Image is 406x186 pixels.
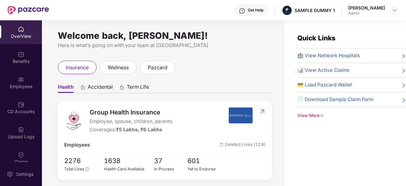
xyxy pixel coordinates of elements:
[187,166,221,172] div: Yet to Endorse
[392,8,397,13] img: svg+xml;base64,PHN2ZyBpZD0iRHJvcGRvd24tMzJ4MzIiIHhtbG5zPSJodHRwOi8vd3d3LnczLm9yZy8yMDAwL3N2ZyIgd2...
[108,64,129,72] span: wellness
[248,8,263,13] div: Get Help
[58,84,74,93] span: Health
[401,68,406,74] span: right
[64,167,84,171] span: Total Lives
[90,118,173,125] span: Employee, spouse, children, parents
[294,7,335,13] div: SAMPLE DUMMY 1
[58,41,272,49] div: Here is what’s going on with your team at [GEOGRAPHIC_DATA]
[18,26,24,32] img: svg+xml;base64,PHN2ZyBpZD0iSG9tZSIgeG1sbnM9Imh0dHA6Ly93d3cudzMub3JnLzIwMDAvc3ZnIiB3aWR0aD0iMjAiIG...
[14,171,35,177] div: Settings
[88,84,113,93] span: Accidental
[18,76,24,83] img: svg+xml;base64,PHN2ZyBpZD0iRW1wbG95ZWVzIiB4bWxucz0iaHR0cDovL3d3dy53My5vcmcvMjAwMC9zdmciIHdpZHRoPS...
[282,6,292,15] img: Pazcare_Alternative_logo-01-01.png
[66,64,89,72] span: insurance
[348,5,385,11] div: [PERSON_NAME]
[18,101,24,108] img: svg+xml;base64,PHN2ZyBpZD0iQ0RfQWNjb3VudHMiIGRhdGEtbmFtZT0iQ0QgQWNjb3VudHMiIHhtbG5zPSJodHRwOi8vd3...
[18,127,24,133] img: svg+xml;base64,PHN2ZyBpZD0iVXBsb2FkX0xvZ3MiIGRhdGEtbmFtZT0iVXBsb2FkIExvZ3MiIHhtbG5zPSJodHRwOi8vd3...
[320,114,324,118] span: down
[127,84,149,93] span: Term Life
[239,8,245,14] img: svg+xml;base64,PHN2ZyBpZD0iSGVscC0zMngzMiIgeG1sbnM9Imh0dHA6Ly93d3cudzMub3JnLzIwMDAvc3ZnIiB3aWR0aD...
[401,82,406,89] span: right
[297,96,373,103] span: 📄 Download Sample Claim Form
[64,111,83,130] img: logo
[18,152,24,158] img: svg+xml;base64,PHN2ZyBpZD0iQ2xhaW0iIHhtbG5zPSJodHRwOi8vd3d3LnczLm9yZy8yMDAwL3N2ZyIgd2lkdGg9IjIwIi...
[90,126,173,134] div: Coverages:
[7,171,13,177] img: svg+xml;base64,PHN2ZyBpZD0iU2V0dGluZy0yMHgyMCIgeG1sbnM9Imh0dHA6Ly93d3cudzMub3JnLzIwMDAvc3ZnIiB3aW...
[297,34,335,42] span: Quick Links
[104,166,154,172] div: Health Card Available
[220,143,224,147] img: deleteIcon
[104,156,154,166] span: 1638
[18,51,24,58] img: svg+xml;base64,PHN2ZyBpZD0iQmVuZWZpdHMiIHhtbG5zPSJodHRwOi8vd3d3LnczLm9yZy8yMDAwL3N2ZyIgd2lkdGg9Ij...
[297,112,406,119] div: View More
[297,52,360,59] span: 🏥 View Network Hospitals
[297,66,349,74] span: 📊 View Active Claims
[154,166,188,172] div: In Process
[85,167,89,171] span: info-circle
[401,97,406,103] span: right
[116,127,162,133] span: ₹5 Lakhs, ₹6 Lakhs
[187,156,221,166] span: 601
[348,11,385,16] div: Admin
[80,84,86,90] div: animation
[220,141,266,149] span: Deleted Lives (119)
[8,6,49,14] img: New Pazcare Logo
[58,33,272,38] div: Welcome back, [PERSON_NAME]!
[259,108,266,114] img: RedirectIcon
[148,64,167,72] span: pazcard
[297,81,352,89] span: 💳 Load Pazcard Wallet
[154,156,188,166] span: 37
[119,84,125,90] div: animation
[64,156,89,166] span: 2276
[229,107,253,123] img: insurerIcon
[401,53,406,59] span: right
[64,141,90,149] span: Employees
[90,107,173,117] span: Group Health Insurance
